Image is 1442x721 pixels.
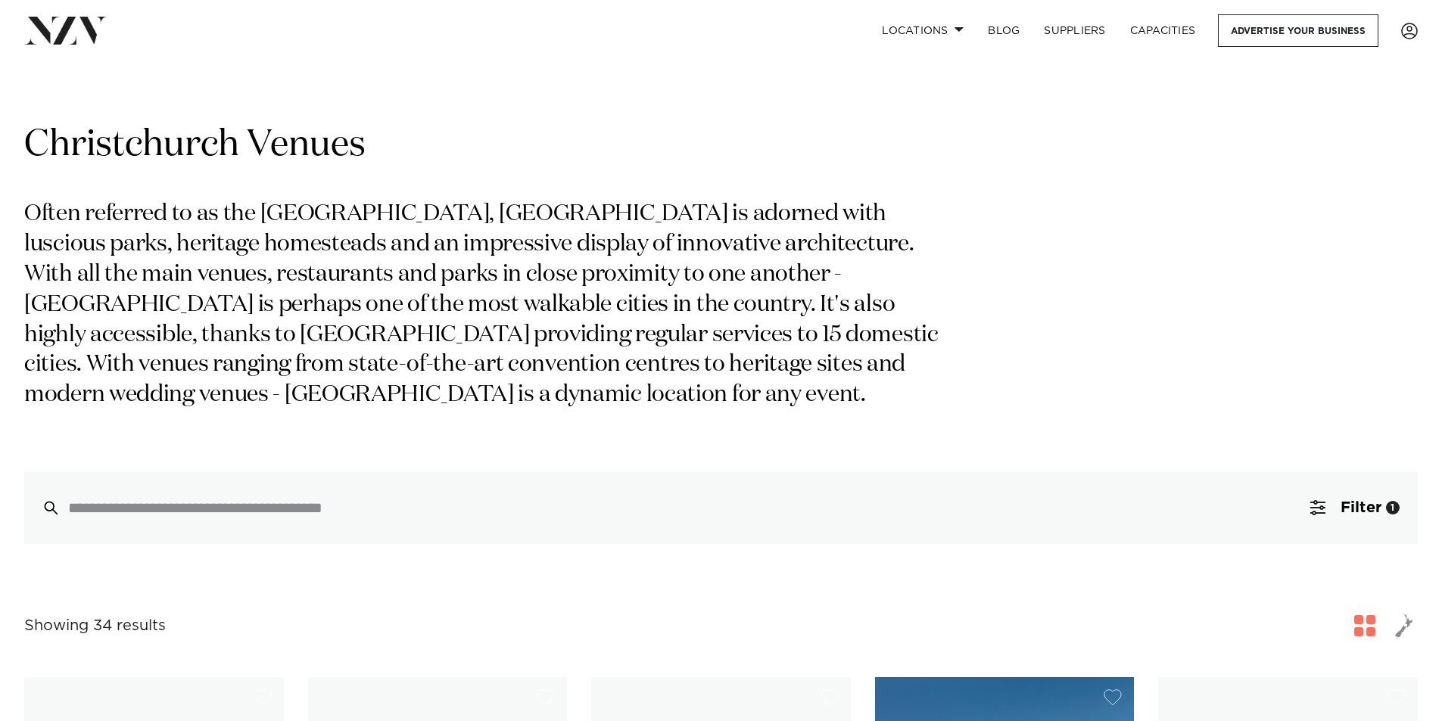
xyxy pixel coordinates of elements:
a: Locations [870,14,976,47]
button: Filter1 [1292,471,1418,544]
p: Often referred to as the [GEOGRAPHIC_DATA], [GEOGRAPHIC_DATA] is adorned with luscious parks, her... [24,200,960,411]
a: Advertise your business [1218,14,1378,47]
a: BLOG [976,14,1032,47]
span: Filter [1341,500,1381,515]
h1: Christchurch Venues [24,122,1418,169]
div: Showing 34 results [24,614,166,638]
img: nzv-logo.png [24,17,107,44]
a: SUPPLIERS [1032,14,1117,47]
a: Capacities [1118,14,1208,47]
div: 1 [1386,501,1400,514]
